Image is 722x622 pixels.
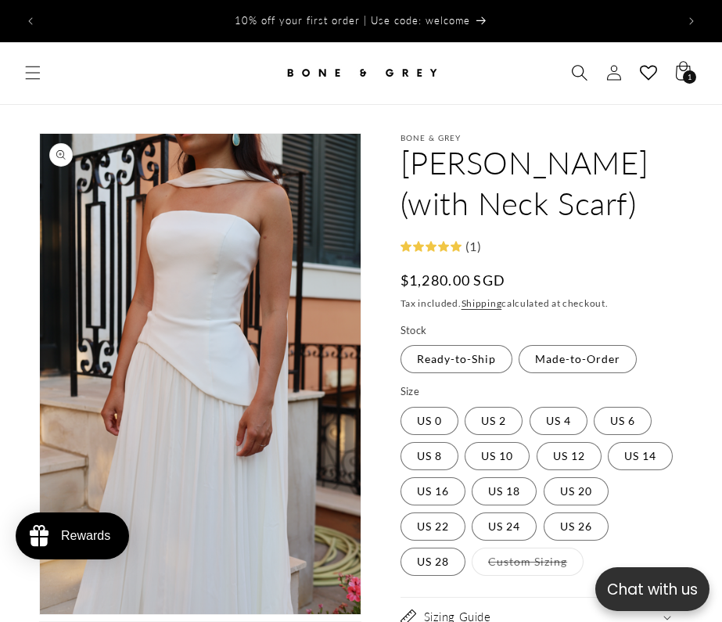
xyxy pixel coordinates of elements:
label: US 12 [537,442,602,470]
label: US 20 [544,477,609,505]
summary: Search [562,56,597,90]
label: Custom Sizing [472,548,584,576]
div: Rewards [61,529,110,543]
label: US 26 [544,512,609,541]
summary: Menu [16,56,50,90]
a: Bone and Grey Bridal [277,50,445,96]
label: US 16 [401,477,465,505]
div: (1) [462,235,482,258]
p: Chat with us [595,578,709,601]
button: Write a review [540,28,644,55]
label: US 2 [465,407,523,435]
a: Shipping [462,297,502,309]
button: Open chatbox [595,567,709,611]
label: US 28 [401,548,465,576]
div: Tax included. calculated at checkout. [401,296,684,311]
label: US 22 [401,512,465,541]
label: US 6 [594,407,652,435]
button: Previous announcement [13,4,48,38]
label: US 10 [465,442,530,470]
span: $1,280.00 SGD [401,270,506,291]
button: Next announcement [674,4,709,38]
label: US 14 [608,442,673,470]
label: US 8 [401,442,458,470]
label: Made-to-Order [519,345,637,373]
label: US 24 [472,512,537,541]
span: 10% off your first order | Use code: welcome [235,14,470,27]
p: Bone & Grey [401,133,684,142]
label: Ready-to-Ship [401,345,512,373]
legend: Stock [401,323,429,339]
div: [PERSON_NAME] [12,92,115,110]
h1: [PERSON_NAME] (with Neck Scarf) [401,142,684,224]
legend: Size [401,384,422,400]
label: US 18 [472,477,537,505]
div: [DATE] [166,92,198,110]
div: I got to try this on in the [GEOGRAPHIC_DATA] studio before it launched on the website and omg, i... [12,137,198,260]
span: 1 [688,70,692,84]
label: US 4 [530,407,587,435]
label: US 0 [401,407,458,435]
img: Bone and Grey Bridal [283,56,440,90]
